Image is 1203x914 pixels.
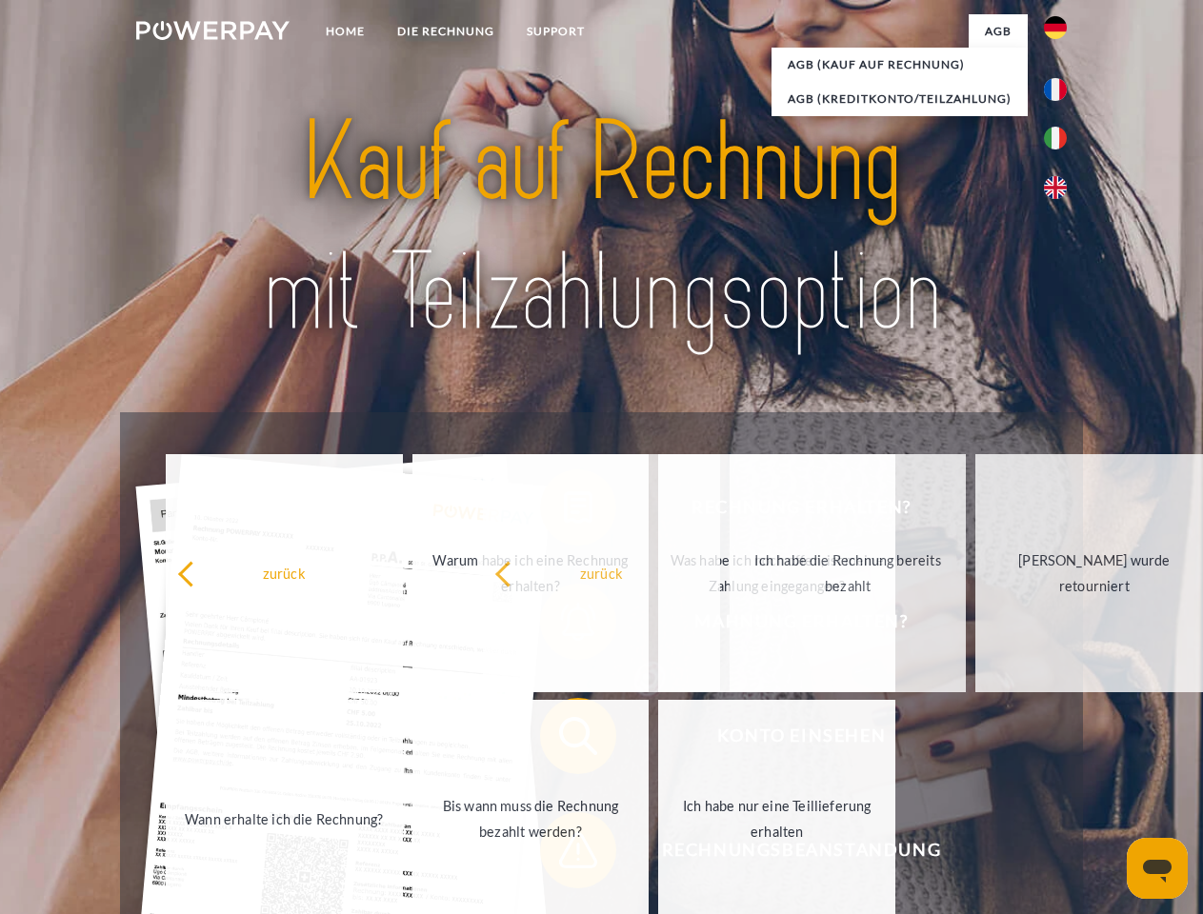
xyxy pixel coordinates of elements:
a: AGB (Kreditkonto/Teilzahlung) [772,82,1028,116]
a: Home [310,14,381,49]
div: Bis wann muss die Rechnung bezahlt werden? [424,793,638,844]
img: fr [1044,78,1067,101]
div: [PERSON_NAME] wurde retourniert [987,547,1201,599]
img: it [1044,127,1067,149]
a: DIE RECHNUNG [381,14,511,49]
div: Wann erhalte ich die Rechnung? [177,805,391,831]
div: zurück [494,560,709,586]
div: Ich habe nur eine Teillieferung erhalten [670,793,884,844]
img: logo-powerpay-white.svg [136,21,290,40]
a: SUPPORT [511,14,601,49]
iframe: Schaltfläche zum Öffnen des Messaging-Fensters [1127,838,1188,899]
a: AGB (Kauf auf Rechnung) [772,48,1028,82]
div: zurück [177,560,391,586]
img: de [1044,16,1067,39]
img: en [1044,176,1067,199]
a: agb [969,14,1028,49]
img: title-powerpay_de.svg [182,91,1021,365]
div: Ich habe die Rechnung bereits bezahlt [741,547,955,599]
div: Warum habe ich eine Rechnung erhalten? [424,547,638,599]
